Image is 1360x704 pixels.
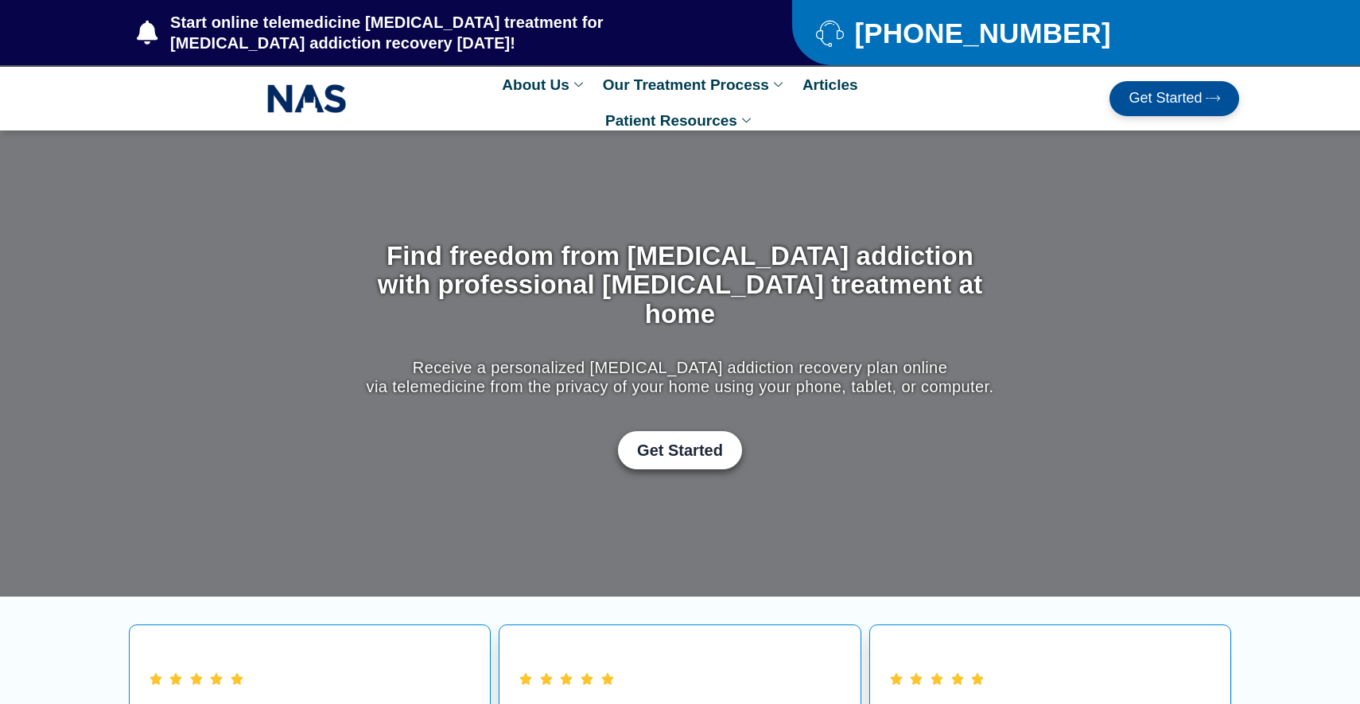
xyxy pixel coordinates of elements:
img: NAS_email_signature-removebg-preview.png [267,80,347,117]
span: [PHONE_NUMBER] [850,23,1110,43]
span: Start online telemedicine [MEDICAL_DATA] treatment for [MEDICAL_DATA] addiction recovery [DATE]! [166,12,729,53]
a: [PHONE_NUMBER] [816,19,1200,47]
a: Articles [795,67,866,103]
a: Get Started [618,431,742,469]
p: Receive a personalized [MEDICAL_DATA] addiction recovery plan online via telemedicine from the pr... [363,358,998,396]
a: About Us [494,67,594,103]
span: Get Started [637,441,723,460]
span: Get Started [1129,91,1202,107]
a: Our Treatment Process [595,67,795,103]
a: Patient Resources [597,103,763,138]
a: Get Started [1109,81,1239,116]
a: Start online telemedicine [MEDICAL_DATA] treatment for [MEDICAL_DATA] addiction recovery [DATE]! [137,12,729,53]
h1: Find freedom from [MEDICAL_DATA] addiction with professional [MEDICAL_DATA] treatment at home [363,242,998,329]
div: Get Started with Suboxone Treatment by filling-out this new patient packet form [363,431,998,469]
